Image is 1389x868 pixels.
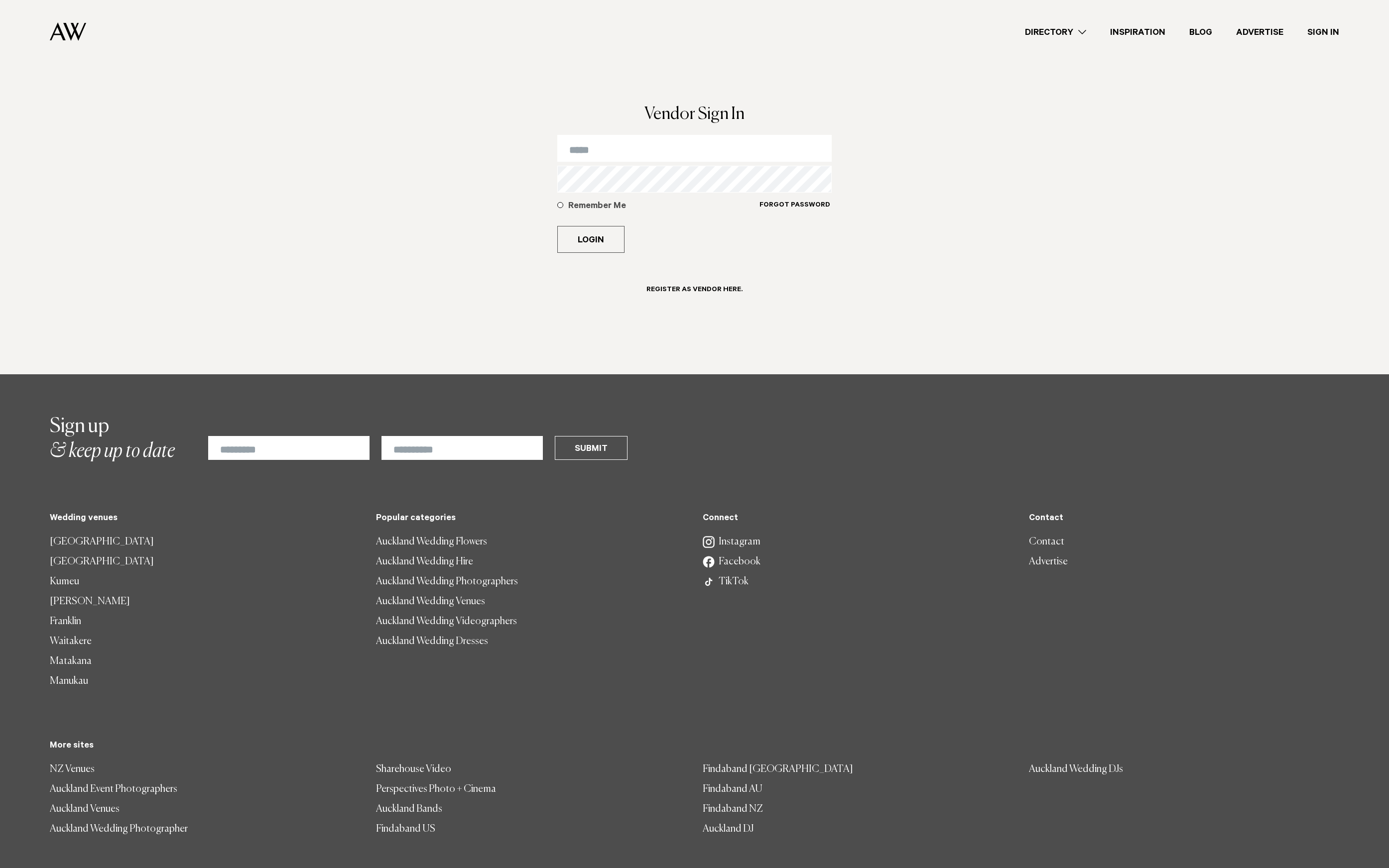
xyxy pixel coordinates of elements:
a: Perspectives Photo + Cinema [376,779,686,799]
a: Auckland Venues [50,799,360,819]
button: Login [557,226,625,253]
h1: Vendor Sign In [557,106,832,123]
h5: Contact [1029,514,1339,524]
a: Auckland Wedding Hire [376,552,686,572]
a: Waitakere [50,632,360,651]
img: Auckland Weddings Logo [50,22,86,41]
a: Blog [1177,25,1224,39]
a: Directory [1013,25,1098,39]
a: Findaband US [376,819,686,839]
a: Auckland Wedding DJs [1029,759,1339,779]
a: Auckland DJ [703,819,1013,839]
a: Auckland Wedding Dresses [376,632,686,651]
h5: Wedding venues [50,514,360,524]
a: Kumeu [50,572,360,592]
a: Sign In [1295,25,1351,39]
a: Franklin [50,612,360,632]
a: NZ Venues [50,759,360,779]
h5: More sites [50,741,1339,752]
a: Instagram [703,532,1013,552]
a: Findaband [GEOGRAPHIC_DATA] [703,759,1013,779]
a: Forgot Password [759,201,831,222]
h5: Remember Me [568,201,759,213]
a: Inspiration [1098,25,1177,39]
a: Auckland Wedding Photographer [50,819,360,839]
a: Facebook [703,552,1013,572]
a: Auckland Event Photographers [50,779,360,799]
a: Auckland Bands [376,799,686,819]
a: Manukau [50,671,360,691]
a: Auckland Wedding Videographers [376,612,686,632]
a: [GEOGRAPHIC_DATA] [50,552,360,572]
a: Contact [1029,532,1339,552]
a: Auckland Wedding Venues [376,592,686,612]
a: Matakana [50,651,360,671]
h6: Register as Vendor here. [646,286,743,295]
a: Findaband AU [703,779,1013,799]
a: Auckland Wedding Photographers [376,572,686,592]
a: Findaband NZ [703,799,1013,819]
h5: Popular categories [376,514,686,524]
a: [GEOGRAPHIC_DATA] [50,532,360,552]
a: [PERSON_NAME] [50,592,360,612]
h5: Connect [703,514,1013,524]
a: Advertise [1029,552,1339,572]
a: Register as Vendor here. [634,277,755,309]
a: Advertise [1224,25,1295,39]
button: Submit [555,436,628,460]
a: TikTok [703,572,1013,592]
a: Auckland Wedding Flowers [376,532,686,552]
h2: & keep up to date [50,414,175,464]
h6: Forgot Password [759,201,830,211]
span: Sign up [50,417,109,436]
a: Sharehouse Video [376,759,686,779]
